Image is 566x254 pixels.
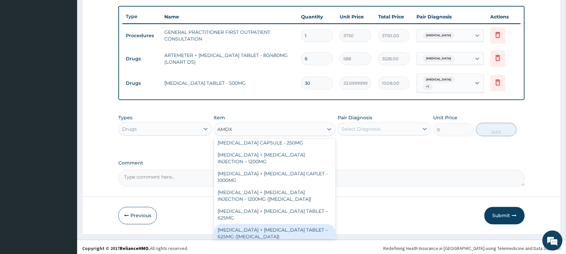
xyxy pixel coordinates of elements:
strong: Copyright © 2017 . [82,246,150,252]
th: Unit Price [336,10,375,23]
td: ARTEMETER + [MEDICAL_DATA] TABLET - 80/480MG (LONART DS) [161,49,298,69]
span: [MEDICAL_DATA] [423,32,455,39]
div: [MEDICAL_DATA] + [MEDICAL_DATA] TABLET – 625MG ([MEDICAL_DATA]) [214,224,336,243]
td: Drugs [122,53,161,65]
div: [MEDICAL_DATA] + [MEDICAL_DATA] CAPLET - 1000MG [214,168,336,187]
th: Pair Diagnosis [413,10,487,23]
button: Submit [485,207,525,225]
span: [MEDICAL_DATA] [423,55,455,62]
button: Add [476,123,517,136]
td: GENERAL PRACTITIONER FIRST OUTPATIENT CONSULTATION [161,25,298,46]
label: Item [214,114,225,121]
th: Quantity [298,10,336,23]
a: RelianceHMO [120,246,149,252]
th: Actions [487,10,521,23]
td: Drugs [122,77,161,89]
div: Chat with us now [35,38,113,46]
div: [MEDICAL_DATA] + [MEDICAL_DATA] INJECTION - 1200MG ([MEDICAL_DATA]) [214,187,336,205]
span: + 1 [423,83,433,90]
textarea: Type your message and hit 'Enter' [3,183,128,206]
span: [MEDICAL_DATA] [423,76,455,83]
div: [MEDICAL_DATA] + [MEDICAL_DATA] TABLET – 625MG [214,205,336,224]
span: We're online! [39,84,93,152]
div: Redefining Heath Insurance in [GEOGRAPHIC_DATA] using Telemedicine and Data Science! [384,245,561,252]
label: Comment [118,161,525,166]
td: Procedures [122,29,161,42]
label: Unit Price [433,114,457,121]
label: Types [118,115,132,121]
label: Pair Diagnosis [338,114,372,121]
button: Previous [118,207,157,225]
img: d_794563401_company_1708531726252_794563401 [12,34,27,50]
td: [MEDICAL_DATA] TABLET - 500MG [161,76,298,90]
div: Minimize live chat window [110,3,126,19]
div: [MEDICAL_DATA] CAPSULE - 250MG [214,137,336,149]
th: Total Price [375,10,413,23]
th: Name [161,10,298,23]
th: Type [122,10,161,23]
div: Select Diagnosis [341,126,381,132]
div: [MEDICAL_DATA] + [MEDICAL_DATA] INJECTION – 1200MG [214,149,336,168]
div: Drugs [122,126,137,132]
